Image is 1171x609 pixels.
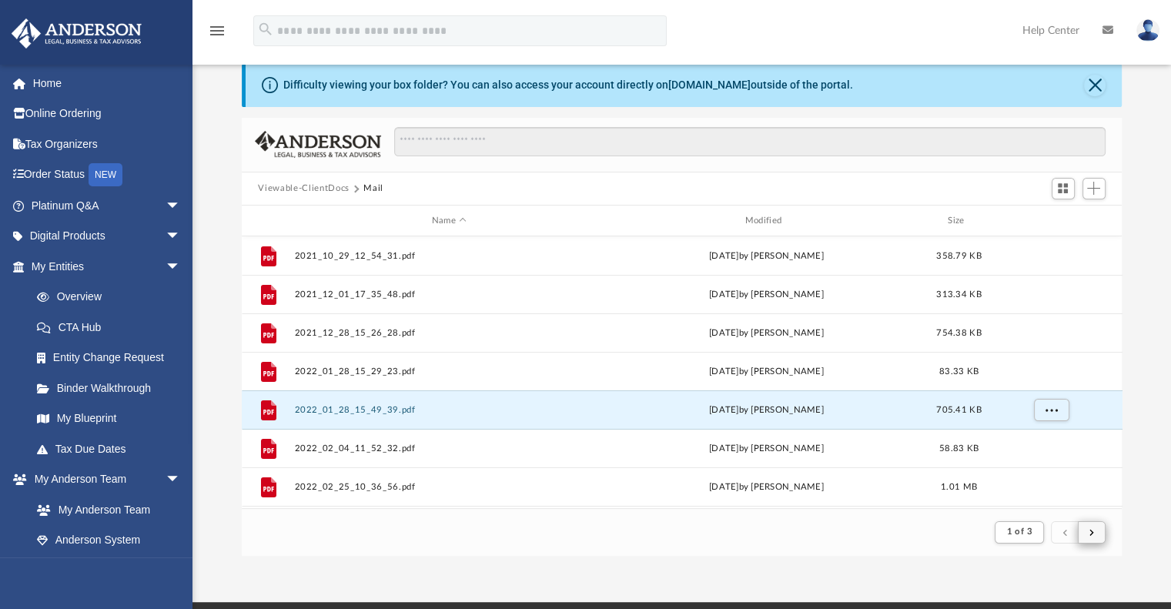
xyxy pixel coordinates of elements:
[611,288,922,302] div: [DATE] by [PERSON_NAME]
[22,343,204,373] a: Entity Change Request
[294,405,604,415] button: 2022_01_28_15_49_39.pdf
[11,464,196,495] a: My Anderson Teamarrow_drop_down
[941,483,977,491] span: 1.01 MB
[995,521,1043,543] button: 1 of 3
[294,328,604,338] button: 2021_12_28_15_26_28.pdf
[294,289,604,299] button: 2021_12_01_17_35_48.pdf
[22,433,204,464] a: Tax Due Dates
[22,312,204,343] a: CTA Hub
[293,214,604,228] div: Name
[611,480,922,494] div: [DATE] by [PERSON_NAME]
[938,367,978,376] span: 83.33 KB
[294,251,604,261] button: 2021_10_29_12_54_31.pdf
[7,18,146,49] img: Anderson Advisors Platinum Portal
[166,464,196,496] span: arrow_drop_down
[294,366,604,376] button: 2022_01_28_15_29_23.pdf
[611,214,921,228] div: Modified
[1033,399,1069,422] button: More options
[89,163,122,186] div: NEW
[11,99,204,129] a: Online Ordering
[248,214,286,228] div: id
[936,329,981,337] span: 754.38 KB
[611,442,922,456] div: [DATE] by [PERSON_NAME]
[11,190,204,221] a: Platinum Q&Aarrow_drop_down
[394,127,1105,156] input: Search files and folders
[611,249,922,263] div: [DATE] by [PERSON_NAME]
[11,221,204,252] a: Digital Productsarrow_drop_down
[1136,19,1159,42] img: User Pic
[22,525,196,556] a: Anderson System
[258,182,349,196] button: Viewable-ClientDocs
[208,29,226,40] a: menu
[166,221,196,253] span: arrow_drop_down
[1006,527,1032,536] span: 1 of 3
[11,251,204,282] a: My Entitiesarrow_drop_down
[928,214,989,228] div: Size
[294,443,604,453] button: 2022_02_04_11_52_32.pdf
[936,252,981,260] span: 358.79 KB
[208,22,226,40] i: menu
[22,373,204,403] a: Binder Walkthrough
[166,190,196,222] span: arrow_drop_down
[22,282,204,313] a: Overview
[1084,75,1106,96] button: Close
[1052,178,1075,199] button: Switch to Grid View
[11,129,204,159] a: Tax Organizers
[611,365,922,379] div: [DATE] by [PERSON_NAME]
[936,406,981,414] span: 705.41 KB
[242,236,1122,508] div: grid
[257,21,274,38] i: search
[936,290,981,299] span: 313.34 KB
[11,159,204,191] a: Order StatusNEW
[22,403,196,434] a: My Blueprint
[11,68,204,99] a: Home
[22,494,189,525] a: My Anderson Team
[938,444,978,453] span: 58.83 KB
[166,251,196,283] span: arrow_drop_down
[294,482,604,492] button: 2022_02_25_10_36_56.pdf
[996,214,1104,228] div: id
[668,79,751,91] a: [DOMAIN_NAME]
[1082,178,1106,199] button: Add
[22,555,196,586] a: Client Referrals
[363,182,383,196] button: Mail
[611,326,922,340] div: [DATE] by [PERSON_NAME]
[283,77,853,93] div: Difficulty viewing your box folder? You can also access your account directly on outside of the p...
[611,403,922,417] div: [DATE] by [PERSON_NAME]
